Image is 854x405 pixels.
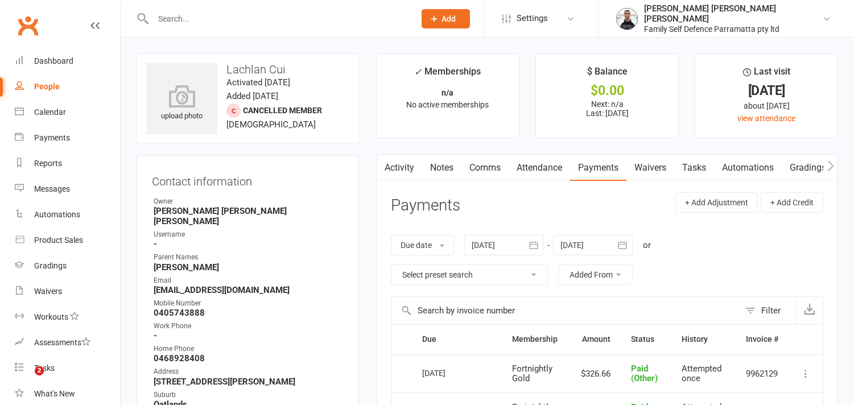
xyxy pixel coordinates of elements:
button: Added From [558,265,633,285]
strong: - [154,239,344,249]
h3: Lachlan Cui [146,63,349,76]
div: Waivers [34,287,62,296]
a: People [15,74,120,100]
div: Email [154,275,344,286]
div: Workouts [34,312,68,321]
th: Due [412,325,502,354]
a: Workouts [15,304,120,330]
div: Gradings [34,261,67,270]
div: about [DATE] [706,100,827,112]
div: Owner [154,196,344,207]
div: Product Sales [34,235,83,245]
th: Amount [571,325,621,354]
a: Automations [15,202,120,228]
div: Filter [761,304,781,317]
div: or [643,238,651,252]
a: Automations [714,155,782,181]
div: Calendar [34,108,66,117]
div: Address [154,366,344,377]
a: Tasks [674,155,714,181]
strong: [EMAIL_ADDRESS][DOMAIN_NAME] [154,285,344,295]
a: Notes [422,155,461,181]
strong: [PERSON_NAME] [154,262,344,272]
a: view attendance [737,114,795,123]
a: Comms [461,155,509,181]
td: 9962129 [736,354,789,393]
th: Membership [502,325,571,354]
div: What's New [34,389,75,398]
time: Activated [DATE] [226,77,290,88]
a: Activity [377,155,422,181]
div: Reports [34,159,62,168]
a: Product Sales [15,228,120,253]
div: Mobile Number [154,298,344,309]
div: Tasks [34,363,55,373]
strong: 0405743888 [154,308,344,318]
span: [DEMOGRAPHIC_DATA] [226,119,316,130]
div: $ Balance [587,64,628,85]
th: Status [621,325,671,354]
span: 2 [35,366,44,375]
div: Last visit [743,64,790,85]
div: Messages [34,184,70,193]
strong: - [154,330,344,341]
a: Reports [15,151,120,176]
span: Add [442,14,456,23]
a: Messages [15,176,120,202]
a: Payments [15,125,120,151]
a: Calendar [15,100,120,125]
span: Fortnightly Gold [512,363,552,383]
div: People [34,82,60,91]
strong: [STREET_ADDRESS][PERSON_NAME] [154,377,344,387]
input: Search... [150,11,407,27]
div: Suburb [154,390,344,400]
td: $326.66 [571,354,621,393]
div: Work Phone [154,321,344,332]
a: Assessments [15,330,120,356]
div: Username [154,229,344,240]
div: [DATE] [422,364,475,382]
a: Waivers [626,155,674,181]
span: Cancelled member [243,106,322,115]
div: [PERSON_NAME] [PERSON_NAME] [PERSON_NAME] [644,3,822,24]
th: Invoice # [736,325,789,354]
div: upload photo [146,85,217,122]
span: No active memberships [406,100,489,109]
time: Added [DATE] [226,91,278,101]
a: Payments [570,155,626,181]
a: Clubworx [14,11,42,40]
span: Settings [517,6,548,31]
a: Attendance [509,155,570,181]
th: History [671,325,736,354]
h3: Payments [391,197,460,214]
button: + Add Credit [761,192,823,213]
i: ✓ [414,67,422,77]
a: Tasks [15,356,120,381]
div: Payments [34,133,70,142]
button: Filter [740,297,796,324]
div: Family Self Defence Parramatta pty ltd [644,24,822,34]
button: + Add Adjustment [675,192,758,213]
a: Dashboard [15,48,120,74]
h3: Contact information [152,171,344,188]
div: Parent Names [154,252,344,263]
div: Memberships [414,64,481,85]
p: Next: n/a Last: [DATE] [546,100,668,118]
a: Gradings [15,253,120,279]
iframe: Intercom live chat [11,366,39,394]
strong: 0468928408 [154,353,344,363]
div: Automations [34,210,80,219]
div: Assessments [34,338,90,347]
div: [DATE] [706,85,827,97]
img: thumb_image1668055740.png [616,7,638,30]
div: $0.00 [546,85,668,97]
span: Paid (Other) [631,363,658,383]
input: Search by invoice number [391,297,740,324]
div: Dashboard [34,56,73,65]
button: Add [422,9,470,28]
div: Home Phone [154,344,344,354]
span: Attempted once [682,363,721,383]
strong: n/a [442,88,453,97]
button: Due date [391,235,454,255]
strong: [PERSON_NAME] [PERSON_NAME] [PERSON_NAME] [154,206,344,226]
